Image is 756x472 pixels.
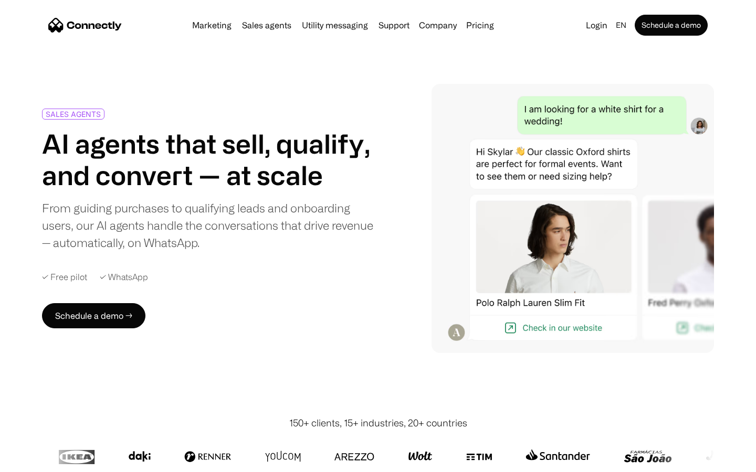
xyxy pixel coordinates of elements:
[42,199,374,251] div: From guiding purchases to qualifying leads and onboarding users, our AI agents handle the convers...
[616,18,626,33] div: en
[635,15,708,36] a: Schedule a demo
[10,453,63,468] aside: Language selected: English
[298,21,372,29] a: Utility messaging
[46,110,101,118] div: SALES AGENTS
[21,454,63,468] ul: Language list
[238,21,296,29] a: Sales agents
[100,272,148,282] div: ✓ WhatsApp
[42,303,145,328] a: Schedule a demo →
[582,18,612,33] a: Login
[42,272,87,282] div: ✓ Free pilot
[188,21,236,29] a: Marketing
[289,416,467,430] div: 150+ clients, 15+ industries, 20+ countries
[462,21,498,29] a: Pricing
[419,18,457,33] div: Company
[42,128,374,191] h1: AI agents that sell, qualify, and convert — at scale
[374,21,414,29] a: Support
